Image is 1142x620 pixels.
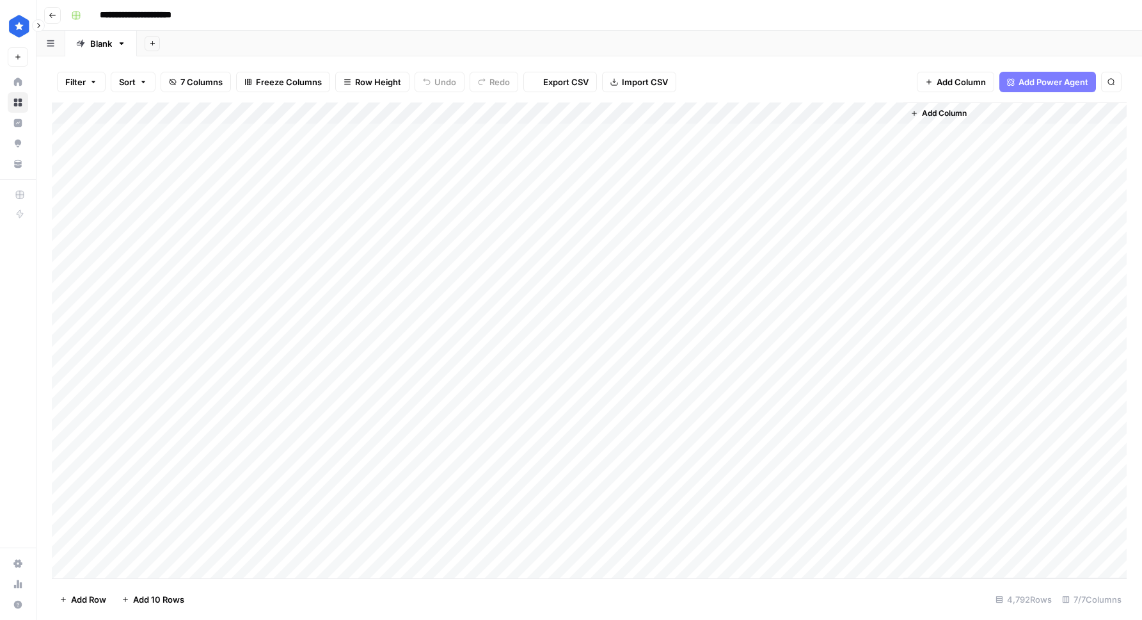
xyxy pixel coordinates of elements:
[8,72,28,92] a: Home
[8,15,31,38] img: ConsumerAffairs Logo
[415,72,464,92] button: Undo
[52,589,114,610] button: Add Row
[180,76,223,88] span: 7 Columns
[8,553,28,574] a: Settings
[65,31,137,56] a: Blank
[937,76,986,88] span: Add Column
[355,76,401,88] span: Row Height
[602,72,676,92] button: Import CSV
[256,76,322,88] span: Freeze Columns
[922,108,967,119] span: Add Column
[8,574,28,594] a: Usage
[161,72,231,92] button: 7 Columns
[119,76,136,88] span: Sort
[114,589,192,610] button: Add 10 Rows
[543,76,589,88] span: Export CSV
[8,154,28,174] a: Your Data
[90,37,112,50] div: Blank
[8,133,28,154] a: Opportunities
[1019,76,1088,88] span: Add Power Agent
[65,76,86,88] span: Filter
[917,72,994,92] button: Add Column
[111,72,155,92] button: Sort
[71,593,106,606] span: Add Row
[1057,589,1127,610] div: 7/7 Columns
[489,76,510,88] span: Redo
[8,10,28,42] button: Workspace: ConsumerAffairs
[990,589,1057,610] div: 4,792 Rows
[57,72,106,92] button: Filter
[8,92,28,113] a: Browse
[8,594,28,615] button: Help + Support
[8,113,28,133] a: Insights
[434,76,456,88] span: Undo
[905,105,972,122] button: Add Column
[523,72,597,92] button: Export CSV
[335,72,409,92] button: Row Height
[470,72,518,92] button: Redo
[133,593,184,606] span: Add 10 Rows
[236,72,330,92] button: Freeze Columns
[622,76,668,88] span: Import CSV
[999,72,1096,92] button: Add Power Agent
